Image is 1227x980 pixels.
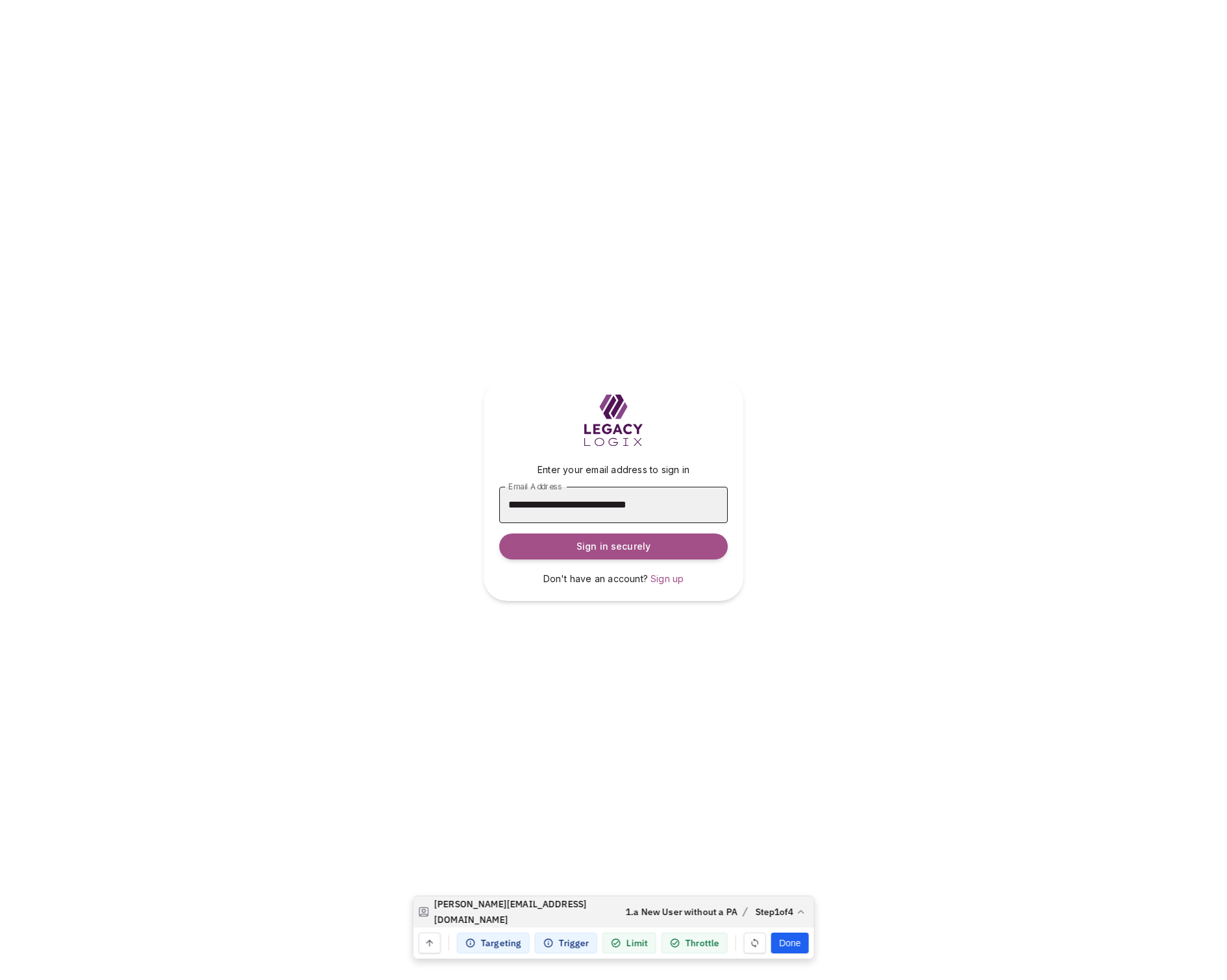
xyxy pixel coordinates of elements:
span: Don't have an account? [543,573,648,584]
button: Sign in securely [499,533,728,559]
span: 1.a New User without a PA [626,904,737,920]
div: Targeting [457,933,530,953]
div: Throttle [662,933,728,953]
div: Limit [602,933,656,953]
span: Sign in securely [576,540,651,553]
span: Sign up [651,573,684,584]
span: [PERSON_NAME][EMAIL_ADDRESS][DOMAIN_NAME] [434,896,594,927]
a: Sign up [651,572,684,585]
span: Enter your email address to sign in [538,464,689,475]
button: Done [771,933,808,953]
button: Step1of4 [752,901,808,922]
span: Email Address [508,481,562,491]
span: Step 1 of 4 [755,904,793,920]
div: Trigger [535,933,597,953]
